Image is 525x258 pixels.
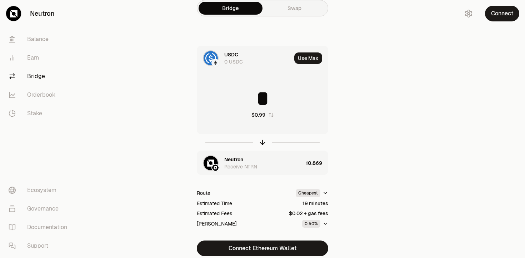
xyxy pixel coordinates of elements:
a: Bridge [199,2,262,15]
div: $0.99 [251,111,265,118]
img: NTRN Logo [204,156,218,170]
a: Support [3,237,77,255]
a: Stake [3,104,77,123]
a: Bridge [3,67,77,86]
a: Balance [3,30,77,49]
div: Estimated Time [197,200,232,207]
button: Cheapest [296,189,328,197]
a: Ecosystem [3,181,77,199]
div: 10.869 [306,151,328,175]
div: [PERSON_NAME] [197,220,237,227]
a: Documentation [3,218,77,237]
button: $0.99 [251,111,274,118]
img: USDC Logo [204,51,218,65]
div: Neutron [224,156,243,163]
div: Receive NTRN [224,163,257,170]
div: Estimated Fees [197,210,232,217]
div: 0.50% [302,220,320,228]
img: Ethereum Logo [212,60,219,66]
a: Swap [262,2,326,15]
div: Route [197,189,210,197]
div: 19 minutes [302,200,328,207]
div: Cheapest [296,189,320,197]
button: Connect [485,6,519,21]
div: NTRN LogoNeutron LogoNeutronReceive NTRN [197,151,303,175]
div: $0.02 + gas fees [289,210,328,217]
div: USDC LogoEthereum LogoUSDC0 USDC [197,46,291,70]
button: NTRN LogoNeutron LogoNeutronReceive NTRN10.869 [197,151,328,175]
button: Connect Ethereum Wallet [197,241,328,256]
button: 0.50% [302,220,328,228]
a: Earn [3,49,77,67]
button: Use Max [294,52,322,64]
a: Orderbook [3,86,77,104]
a: Governance [3,199,77,218]
img: Neutron Logo [212,165,219,171]
div: 0 USDC [224,58,243,65]
div: USDC [224,51,238,58]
